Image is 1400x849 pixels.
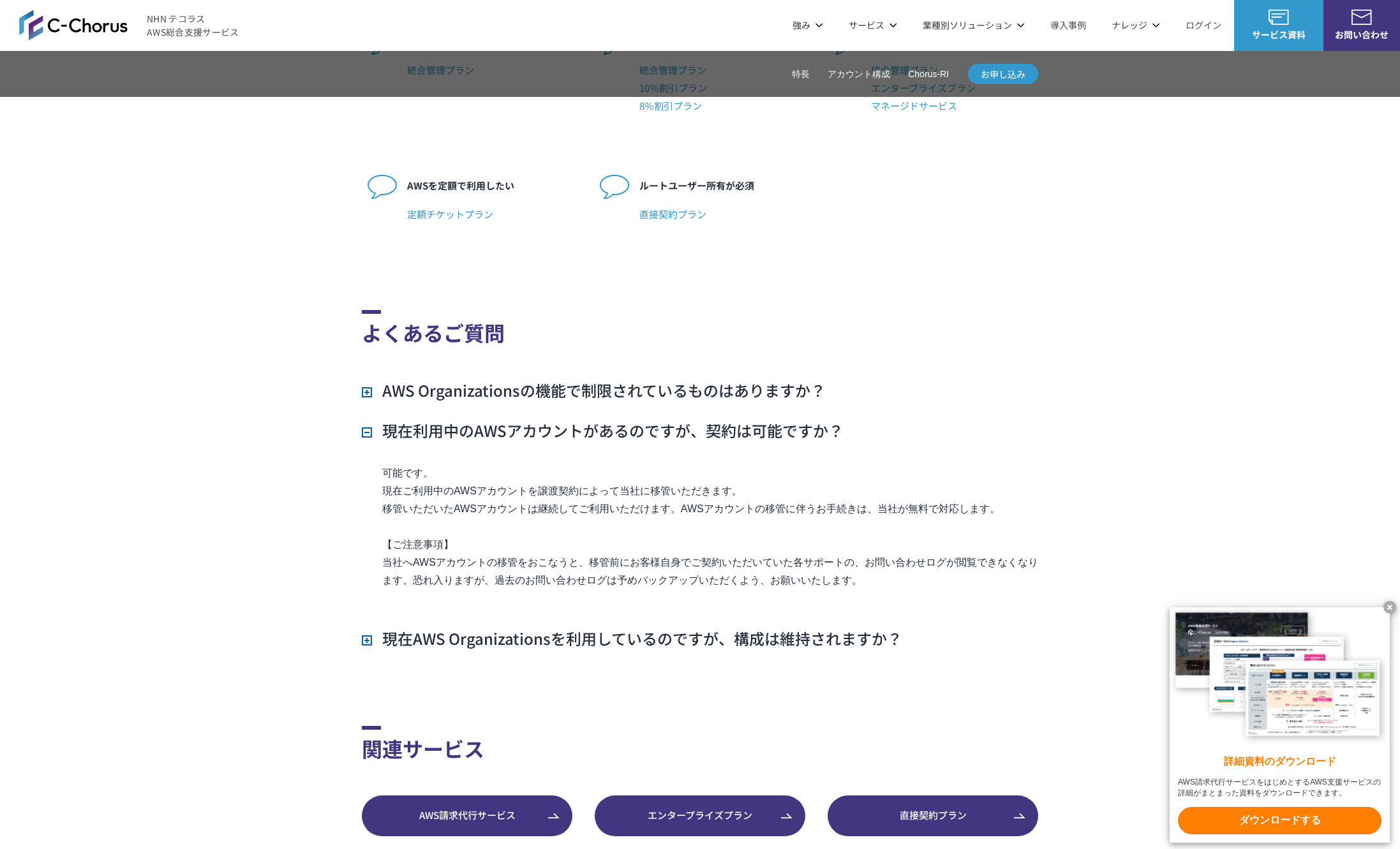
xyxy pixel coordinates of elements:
[871,97,1038,115] span: マネージドサービス
[407,205,574,223] span: 定額チケットプラン
[793,18,823,32] p: 強み
[595,808,805,823] span: エンタープライズプラン
[407,176,574,195] p: AWSを定額で利用したい
[849,18,897,32] p: サービス
[639,176,807,195] p: ルートユーザー所有が必須
[639,97,807,115] span: 8％割引プラン
[362,808,572,823] span: AWS請求代行サービス
[147,12,239,39] span: NHN テコラス AWS総合支援サービス
[1112,18,1160,32] p: ナレッジ
[828,808,1038,823] span: 直接契約プラン
[1269,10,1289,25] img: AWS総合支援サービス C-Chorus サービス資料
[1178,777,1381,799] x-t: AWS請求代行サービスをはじめとするAWS支援サービスの詳細がまとまった資料をダウンロードできます。
[1352,10,1372,25] img: お問い合わせ
[871,61,1038,79] span: 統合管理プラン
[828,795,1038,836] a: 直接契約プラン
[908,68,949,81] a: Chorus-RI
[19,10,239,40] a: AWS総合支援サービス C-ChorusNHN テコラスAWS総合支援サービス
[1170,607,1390,843] a: 詳細資料のダウンロード AWS請求代行サービスをはじめとするAWS支援サービスの詳細がまとまった資料をダウンロードできます。 ダウンロードする
[362,795,572,836] a: AWS請求代行サービス
[1178,755,1381,769] x-t: 詳細資料のダウンロード
[362,310,1038,348] h2: よくあるご質問
[923,18,1025,32] p: 業種別ソリューション
[871,79,1038,97] span: エンタープライズプラン
[19,10,128,40] img: AWS総合支援サービス C-Chorus
[382,464,1038,589] p: 可能です。 現在ご利用中のAWSアカウントを譲渡契約によって当社に移管いただきます。 移管いただいたAWSアカウントは継続してご利用いただけます。AWSアカウントの移管に伴うお手続きは、当社が無...
[1178,807,1381,834] x-t: ダウンロードする
[828,68,890,81] a: アカウント構成
[362,380,826,401] h3: AWS Organizationsの機能で制限されているものはありますか？
[968,64,1038,84] a: お申し込み
[1323,28,1400,41] span: お問い合わせ
[362,628,902,649] h3: 現在AWS Organizationsを利用しているのですが、構成は維持されますか？
[1234,28,1323,41] span: サービス資料
[595,795,805,836] a: エンタープライズプラン
[639,61,807,79] span: 統合管理プラン
[639,79,807,97] span: 10％割引プラン
[407,61,574,79] span: 統合管理プラン
[639,205,807,223] span: 直接契約プラン
[1186,18,1221,32] a: ログイン
[1050,18,1086,32] a: 導入事例
[362,726,1038,764] h2: 関連サービス
[968,68,1038,81] span: お申し込み
[362,420,844,441] h3: 現在利用中のAWSアカウントがあるのですが、契約は可能ですか？
[792,68,810,81] a: 特長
